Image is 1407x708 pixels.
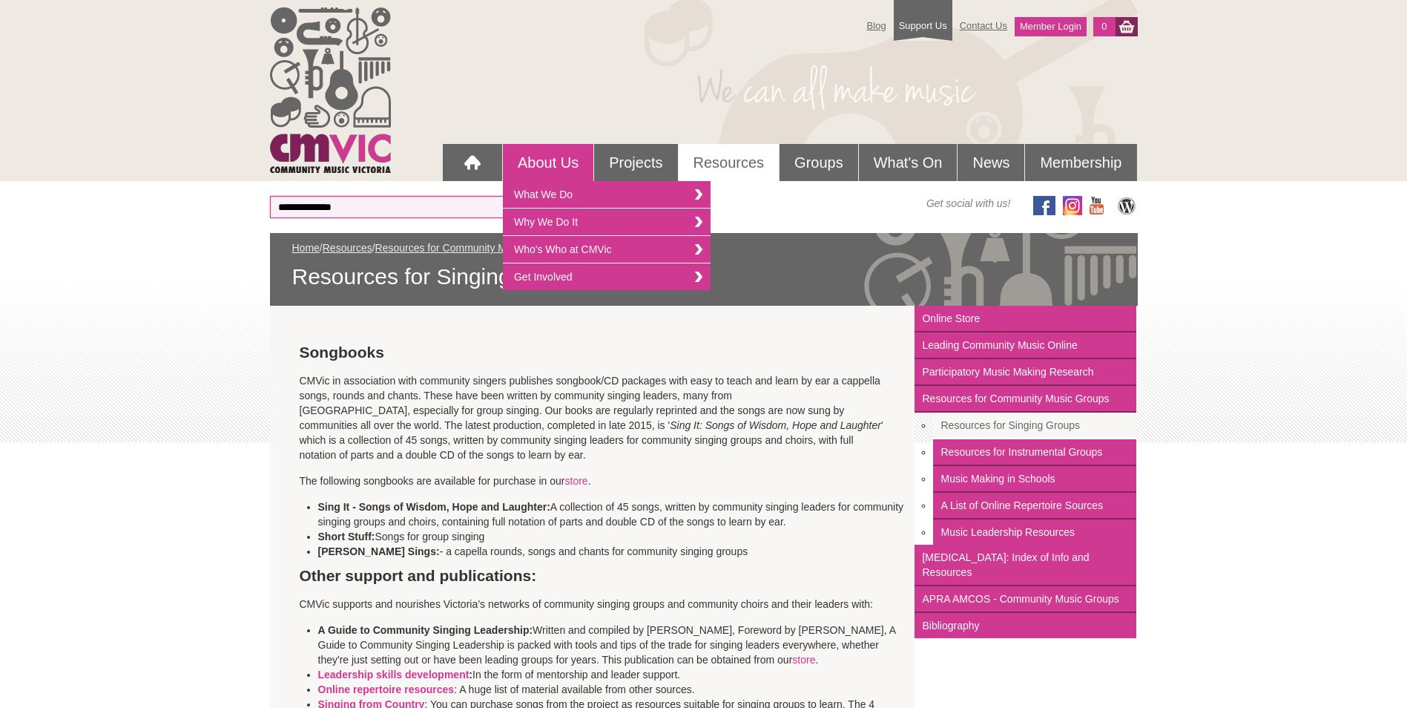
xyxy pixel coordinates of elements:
[594,144,677,181] a: Projects
[1025,144,1136,181] a: Membership
[503,181,711,209] a: What We Do
[780,144,858,181] a: Groups
[318,499,904,529] li: A collection of 45 songs, written by community singing leaders for community singing groups and c...
[933,439,1136,466] a: Resources for Instrumental Groups
[292,242,320,254] a: Home
[270,7,391,173] img: cmvic_logo.png
[318,545,440,557] strong: [PERSON_NAME] Sings:
[915,545,1136,586] a: [MEDICAL_DATA]: Index of Info and Resources
[915,306,1136,332] a: Online Store
[318,531,375,543] strong: Short Stuff:
[318,529,904,544] li: Songs for group singing
[565,475,588,487] a: store
[933,493,1136,519] a: A List of Online Repertoire Sources
[670,419,881,431] em: Sing It: Songs of Wisdom, Hope and Laughter
[300,343,886,362] h3: Songbooks
[933,519,1136,545] a: Music Leadership Resources
[318,682,904,697] li: : A huge list of material available from other sources.
[300,473,886,488] p: The following songbooks are available for purchase in our .
[292,263,1116,291] span: Resources for Singing Groups
[679,144,780,181] a: Resources
[318,667,904,682] li: In the form of mentorship and leader support.
[318,501,550,513] strong: Sing It - Songs of Wisdom, Hope and Laughter:
[859,144,958,181] a: What's On
[292,240,1116,291] div: / / /
[792,654,815,666] a: store
[503,144,593,181] a: About Us
[1093,17,1115,36] a: 0
[300,499,886,586] h3: Other support and publications:
[915,613,1136,638] a: Bibliography
[915,386,1136,413] a: Resources for Community Music Groups
[318,669,473,681] strong: :
[323,242,372,254] a: Resources
[933,413,1136,439] a: Resources for Singing Groups
[915,586,1136,613] a: APRA AMCOS - Community Music Groups
[860,13,894,39] a: Blog
[933,466,1136,493] a: Music Making in Schools
[300,597,886,612] p: CMVic supports and nourishes Victoria’s networks of community singing groups and community choirs...
[318,623,904,667] li: Written and compiled by [PERSON_NAME], Foreword by [PERSON_NAME], A Guide to Community Singing Le...
[318,669,469,681] a: Leadership skills development
[300,373,886,462] p: CMVic in association with community singers publishes songbook/CD packages with easy to teach and...
[318,624,533,636] strong: A Guide to Community Singing Leadership:
[915,359,1136,386] a: Participatory Music Making Research
[318,544,904,559] li: - a capella rounds, songs and chants for community singing groups
[915,332,1136,359] a: Leading Community Music Online
[1015,17,1087,36] a: Member Login
[503,209,711,236] a: Why We Do It
[958,144,1024,181] a: News
[375,242,562,254] a: Resources for Community Music Groups
[926,196,1011,211] span: Get social with us!
[503,263,711,290] a: Get Involved
[1116,196,1138,215] img: CMVic Blog
[952,13,1015,39] a: Contact Us
[318,684,455,695] a: Online repertoire resources
[503,236,711,263] a: Who's Who at CMVic
[1063,196,1082,215] img: icon-instagram.png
